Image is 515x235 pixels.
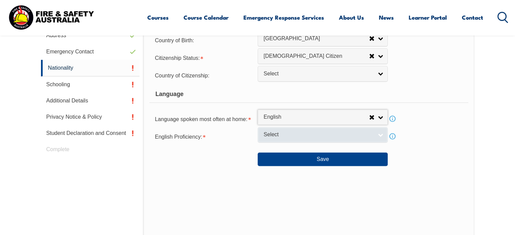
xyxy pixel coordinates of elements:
[409,8,447,26] a: Learner Portal
[149,86,468,103] div: Language
[263,70,373,77] span: Select
[263,53,369,60] span: [DEMOGRAPHIC_DATA] Citizen
[379,8,394,26] a: News
[149,51,258,64] div: Citizenship Status is required.
[155,73,209,78] span: Country of Citizenship:
[149,130,258,143] div: English Proficiency is required.
[462,8,483,26] a: Contact
[41,27,140,44] a: Address
[263,114,369,121] span: English
[388,132,397,141] a: Info
[41,93,140,109] a: Additional Details
[149,112,258,125] div: Language spoken most often at home is required.
[339,8,364,26] a: About Us
[263,35,369,42] span: [GEOGRAPHIC_DATA]
[41,44,140,60] a: Emergency Contact
[41,109,140,125] a: Privacy Notice & Policy
[243,8,324,26] a: Emergency Response Services
[155,116,247,122] span: Language spoken most often at home:
[155,134,202,140] span: English Proficiency:
[41,125,140,141] a: Student Declaration and Consent
[263,131,373,138] span: Select
[155,55,200,61] span: Citizenship Status:
[184,8,229,26] a: Course Calendar
[388,114,397,123] a: Info
[41,60,140,76] a: Nationality
[41,76,140,93] a: Schooling
[147,8,169,26] a: Courses
[258,152,388,166] button: Save
[155,38,194,43] span: Country of Birth:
